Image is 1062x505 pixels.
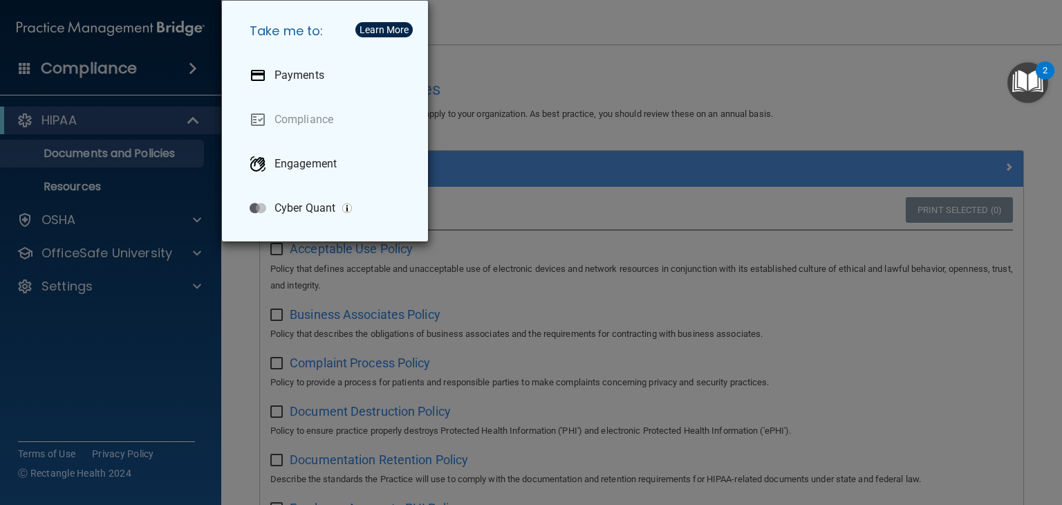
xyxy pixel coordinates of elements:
p: Payments [274,68,324,82]
div: Learn More [360,25,409,35]
div: 2 [1043,71,1047,89]
p: Cyber Quant [274,201,335,215]
button: Open Resource Center, 2 new notifications [1007,62,1048,103]
a: Engagement [239,145,417,183]
a: Payments [239,56,417,95]
a: Compliance [239,100,417,139]
iframe: Drift Widget Chat Controller [823,414,1045,469]
button: Learn More [355,22,413,37]
h5: Take me to: [239,12,417,50]
p: Engagement [274,157,337,171]
a: Cyber Quant [239,189,417,228]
